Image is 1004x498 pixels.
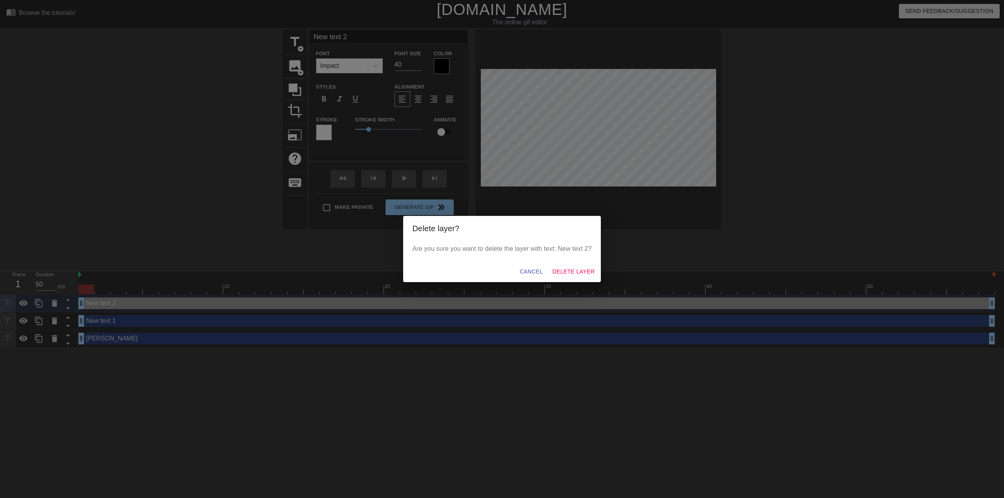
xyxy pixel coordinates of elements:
p: Are you sure you want to delete the layer with text: New text 2? [413,244,592,254]
h2: Delete layer? [413,222,592,235]
button: Cancel [517,264,546,279]
span: Delete Layer [552,267,595,277]
button: Delete Layer [549,264,598,279]
span: Cancel [520,267,543,277]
